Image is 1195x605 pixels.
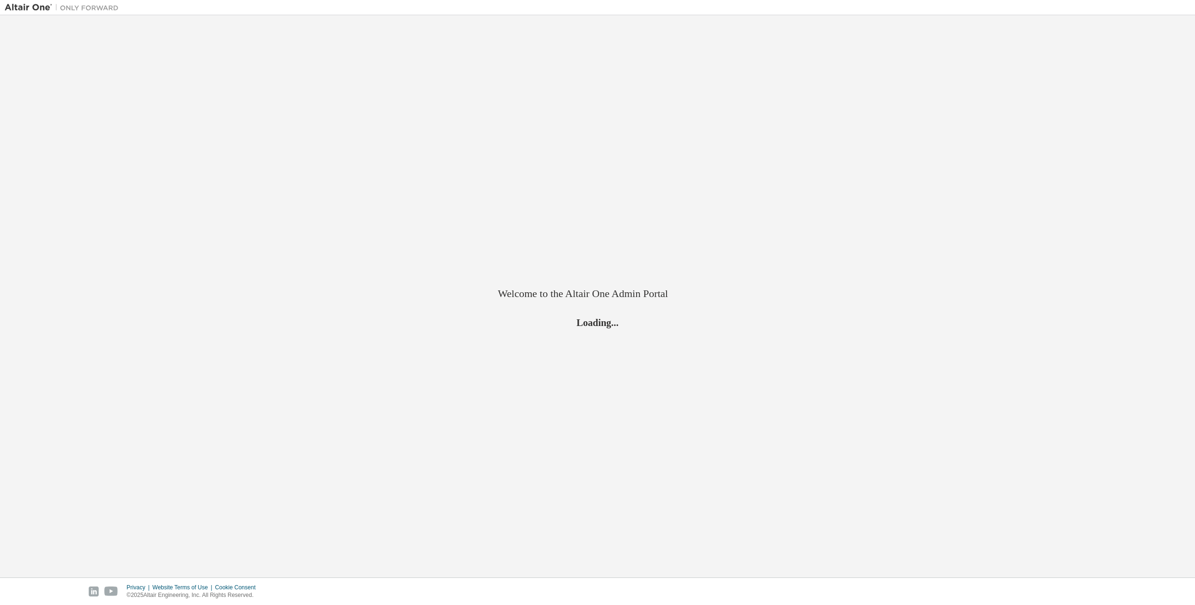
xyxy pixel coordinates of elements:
img: linkedin.svg [89,586,99,596]
h2: Welcome to the Altair One Admin Portal [498,287,697,300]
img: Altair One [5,3,123,12]
div: Website Terms of Use [152,584,215,591]
h2: Loading... [498,316,697,328]
div: Privacy [127,584,152,591]
div: Cookie Consent [215,584,261,591]
img: youtube.svg [104,586,118,596]
p: © 2025 Altair Engineering, Inc. All Rights Reserved. [127,591,261,599]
